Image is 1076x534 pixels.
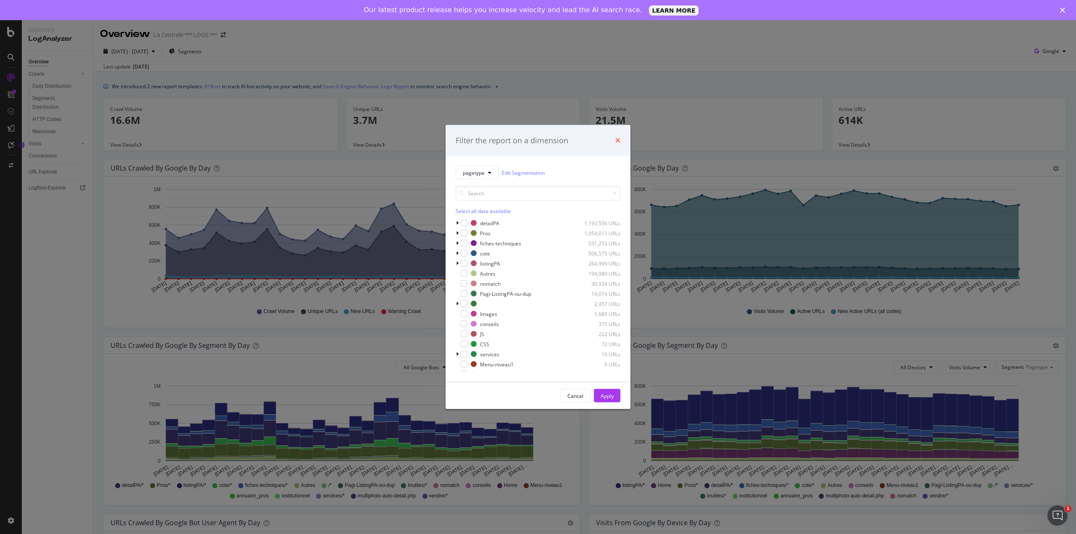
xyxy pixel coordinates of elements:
div: Apply [601,392,614,399]
div: Filter the report on a dimension [456,135,568,146]
div: 10 URLs [579,350,620,358]
div: services [480,350,499,358]
div: conseils [480,320,499,327]
div: 8 URLs [579,371,620,378]
div: institutionnel [480,371,510,378]
div: 1,054,011 URLs [579,229,620,237]
div: Pros [480,229,491,237]
div: Pagi-ListingPA-ou-dup [480,290,531,297]
div: 30,924 URLs [579,280,620,287]
div: Images [480,310,497,317]
div: Cancel [567,392,583,399]
div: Menu-niveau1 [480,360,514,368]
span: 1 [1065,505,1071,512]
div: 72 URLs [579,340,620,347]
div: 531,253 URLs [579,239,620,247]
div: 14,074 URLs [579,290,620,297]
div: 506,575 URLs [579,250,620,257]
div: listingPA [480,260,500,267]
div: CSS [480,340,489,347]
div: Our latest product release helps you increase velocity and lead the AI search race. [364,6,642,14]
div: detailPA [480,219,499,226]
div: 2,457 URLs [579,300,620,307]
button: pagetype [456,166,498,179]
div: 264,999 URLs [579,260,620,267]
div: 375 URLs [579,320,620,327]
div: fiches-techniques [480,239,521,247]
div: 194,980 URLs [579,270,620,277]
span: pagetype [463,169,485,176]
div: times [615,135,620,146]
div: nomatch [480,280,501,287]
a: Edit Segmentation [502,168,545,177]
button: Apply [594,389,620,402]
input: Search [456,186,620,201]
div: 9 URLs [579,360,620,368]
div: Select all data available [456,208,620,215]
div: 1,689 URLs [579,310,620,317]
div: cote [480,250,490,257]
a: LEARN MORE [649,5,699,16]
iframe: Intercom live chat [1047,505,1068,526]
div: Autres [480,270,496,277]
div: Fermer [1060,8,1068,13]
div: JS [480,330,484,337]
button: Cancel [560,389,591,402]
div: 222 URLs [579,330,620,337]
div: 1,193,556 URLs [579,219,620,226]
div: modal [446,125,630,409]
